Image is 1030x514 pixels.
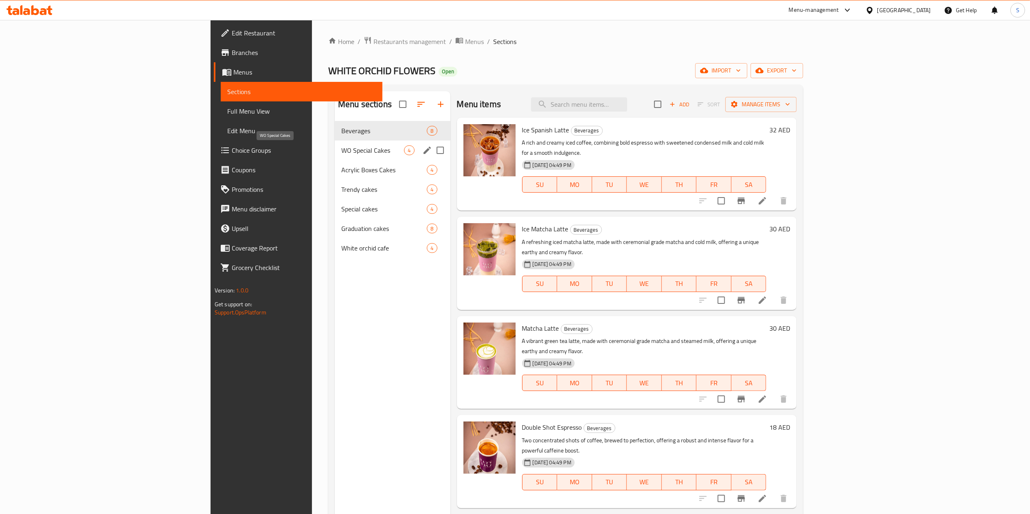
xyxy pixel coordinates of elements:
[592,375,627,391] button: TU
[595,278,624,290] span: TU
[394,96,411,113] span: Select all sections
[731,276,766,292] button: SA
[557,176,592,193] button: MO
[214,199,382,219] a: Menu disclaimer
[696,276,731,292] button: FR
[227,126,376,136] span: Edit Menu
[232,185,376,194] span: Promotions
[455,36,484,47] a: Menus
[666,98,692,111] button: Add
[463,323,516,375] img: Matcha Latte
[713,292,730,309] span: Select to update
[431,94,450,114] button: Add section
[529,161,575,169] span: [DATE] 04:49 PM
[335,121,450,141] div: Beverages8
[630,278,659,290] span: WE
[529,260,575,268] span: [DATE] 04:49 PM
[560,278,589,290] span: MO
[227,106,376,116] span: Full Menu View
[695,63,747,78] button: import
[341,243,427,253] span: White orchid cafe
[421,144,433,156] button: edit
[702,66,741,76] span: import
[439,68,457,75] span: Open
[232,48,376,57] span: Branches
[427,225,437,233] span: 8
[665,278,694,290] span: TH
[341,204,427,214] span: Special cakes
[668,100,690,109] span: Add
[570,225,602,235] div: Beverages
[731,375,766,391] button: SA
[713,490,730,507] span: Select to update
[595,179,624,191] span: TU
[214,141,382,160] a: Choice Groups
[735,377,763,389] span: SA
[557,375,592,391] button: MO
[592,176,627,193] button: TU
[627,375,662,391] button: WE
[731,489,751,508] button: Branch-specific-item
[758,394,767,404] a: Edit menu item
[341,126,427,136] span: Beverages
[592,276,627,292] button: TU
[731,290,751,310] button: Branch-specific-item
[227,87,376,97] span: Sections
[662,474,697,490] button: TH
[731,389,751,409] button: Branch-specific-item
[769,223,790,235] h6: 30 AED
[427,224,437,233] div: items
[649,96,666,113] span: Select section
[221,101,382,121] a: Full Menu View
[427,205,437,213] span: 4
[522,474,557,490] button: SU
[214,258,382,277] a: Grocery Checklist
[364,36,446,47] a: Restaurants management
[700,179,728,191] span: FR
[215,285,235,296] span: Version:
[1016,6,1019,15] span: S
[214,62,382,82] a: Menus
[522,237,766,257] p: A refreshing iced matcha latte, made with ceremonial grade matcha and cold milk, offering a uniqu...
[769,124,790,136] h6: 32 AED
[526,377,554,389] span: SU
[560,377,589,389] span: MO
[335,180,450,199] div: Trendy cakes4
[665,179,694,191] span: TH
[700,377,728,389] span: FR
[341,165,427,175] span: Acrylic Boxes Cakes
[522,336,766,356] p: A vibrant green tea latte, made with ceremonial grade matcha and steamed milk, offering a unique ...
[630,377,659,389] span: WE
[214,238,382,258] a: Coverage Report
[735,278,763,290] span: SA
[751,63,803,78] button: export
[769,323,790,334] h6: 30 AED
[758,295,767,305] a: Edit menu item
[232,28,376,38] span: Edit Restaurant
[561,324,592,334] span: Beverages
[713,391,730,408] span: Select to update
[487,37,490,46] li: /
[592,474,627,490] button: TU
[427,126,437,136] div: items
[463,223,516,275] img: Ice Matcha Latte
[725,97,797,112] button: Manage items
[522,421,582,433] span: Double Shot Espresso
[735,179,763,191] span: SA
[692,98,725,111] span: Select section first
[341,224,427,233] span: Graduation cakes
[696,474,731,490] button: FR
[232,224,376,233] span: Upsell
[236,285,248,296] span: 1.0.0
[630,476,659,488] span: WE
[630,179,659,191] span: WE
[427,244,437,252] span: 4
[335,199,450,219] div: Special cakes4
[560,179,589,191] span: MO
[665,476,694,488] span: TH
[561,324,593,334] div: Beverages
[341,185,427,194] span: Trendy cakes
[595,476,624,488] span: TU
[666,98,692,111] span: Add item
[233,67,376,77] span: Menus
